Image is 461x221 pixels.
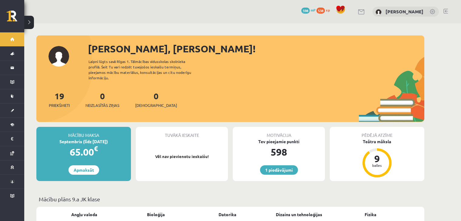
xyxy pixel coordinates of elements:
[7,11,24,26] a: Rīgas 1. Tālmācības vidusskola
[88,41,424,56] div: [PERSON_NAME], [PERSON_NAME]!
[89,59,202,81] div: Laipni lūgts savā Rīgas 1. Tālmācības vidusskolas skolnieka profilā. Šeit Tu vari redzēt tuvojošo...
[301,8,316,12] a: 598 mP
[135,91,177,108] a: 0[DEMOGRAPHIC_DATA]
[330,138,424,145] div: Teātra māksla
[276,211,322,218] a: Dizains un tehnoloģijas
[330,138,424,178] a: Teātra māksla 9 balles
[139,153,225,160] p: Vēl nav pievienotu ieskaišu!
[376,9,382,15] img: Timofejs Bondarenko
[147,211,165,218] a: Bioloģija
[136,127,228,138] div: Tuvākā ieskaite
[368,154,386,163] div: 9
[386,8,423,15] a: [PERSON_NAME]
[68,165,99,175] a: Apmaksāt
[36,145,131,159] div: 65.00
[330,127,424,138] div: Pēdējā atzīme
[49,91,70,108] a: 19Priekšmeti
[311,8,316,12] span: mP
[71,211,97,218] a: Angļu valoda
[219,211,236,218] a: Datorika
[36,127,131,138] div: Mācību maksa
[36,138,131,145] div: Septembris (līdz [DATE])
[260,165,298,175] a: 1 piedāvājumi
[233,127,325,138] div: Motivācija
[233,138,325,145] div: Tev pieejamie punkti
[233,145,325,159] div: 598
[85,91,119,108] a: 0Neizlasītās ziņas
[135,102,177,108] span: [DEMOGRAPHIC_DATA]
[368,163,386,167] div: balles
[301,8,310,14] span: 598
[316,8,333,12] a: 538 xp
[49,102,70,108] span: Priekšmeti
[85,102,119,108] span: Neizlasītās ziņas
[316,8,325,14] span: 538
[94,144,98,153] span: €
[365,211,376,218] a: Fizika
[326,8,330,12] span: xp
[39,195,422,203] p: Mācību plāns 9.a JK klase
